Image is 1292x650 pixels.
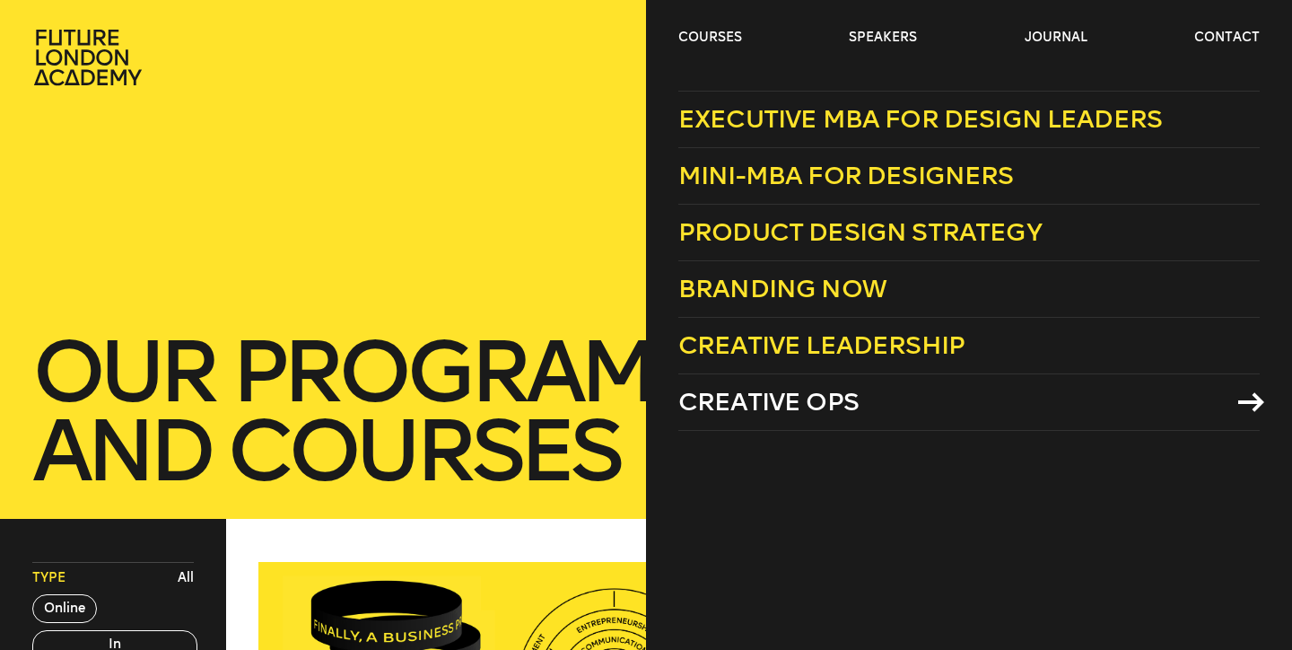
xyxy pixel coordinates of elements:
[1194,29,1260,47] a: contact
[678,104,1162,134] span: Executive MBA for Design Leaders
[678,274,886,303] span: Branding Now
[678,330,965,360] span: Creative Leadership
[678,205,1260,261] a: Product Design Strategy
[678,161,1014,190] span: Mini-MBA for Designers
[678,217,1042,247] span: Product Design Strategy
[678,318,1260,374] a: Creative Leadership
[678,148,1260,205] a: Mini-MBA for Designers
[678,29,742,47] a: courses
[678,374,1260,431] a: Creative Ops
[678,387,859,417] span: Creative Ops
[1025,29,1087,47] a: journal
[678,91,1260,148] a: Executive MBA for Design Leaders
[849,29,917,47] a: speakers
[678,261,1260,318] a: Branding Now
